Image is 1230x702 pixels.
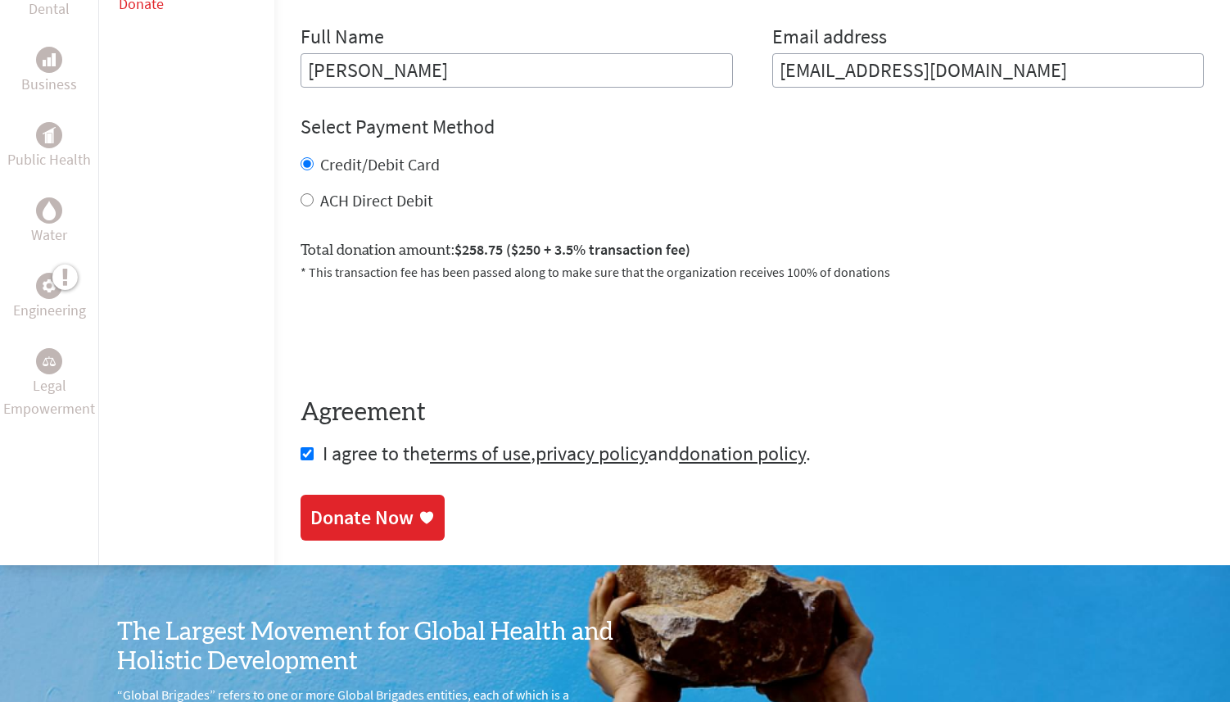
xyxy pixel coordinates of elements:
[43,202,56,220] img: Water
[679,441,806,466] a: donation policy
[7,122,91,171] a: Public HealthPublic Health
[43,53,56,66] img: Business
[21,47,77,96] a: BusinessBusiness
[301,114,1204,140] h4: Select Payment Method
[301,301,549,365] iframe: To enrich screen reader interactions, please activate Accessibility in Grammarly extension settings
[117,618,615,677] h3: The Largest Movement for Global Health and Holistic Development
[36,348,62,374] div: Legal Empowerment
[3,374,95,420] p: Legal Empowerment
[323,441,811,466] span: I agree to the , and .
[21,73,77,96] p: Business
[36,273,62,299] div: Engineering
[43,127,56,143] img: Public Health
[536,441,648,466] a: privacy policy
[772,24,887,53] label: Email address
[13,299,86,322] p: Engineering
[320,154,440,174] label: Credit/Debit Card
[301,495,445,541] a: Donate Now
[13,273,86,322] a: EngineeringEngineering
[36,122,62,148] div: Public Health
[31,224,67,247] p: Water
[43,356,56,366] img: Legal Empowerment
[301,398,1204,428] h4: Agreement
[31,197,67,247] a: WaterWater
[43,279,56,292] img: Engineering
[3,348,95,420] a: Legal EmpowermentLegal Empowerment
[454,240,690,259] span: $258.75 ($250 + 3.5% transaction fee)
[301,238,690,262] label: Total donation amount:
[301,53,733,88] input: Enter Full Name
[7,148,91,171] p: Public Health
[36,197,62,224] div: Water
[772,53,1205,88] input: Your Email
[320,190,433,211] label: ACH Direct Debit
[310,505,414,531] div: Donate Now
[430,441,531,466] a: terms of use
[301,262,1204,282] p: * This transaction fee has been passed along to make sure that the organization receives 100% of ...
[301,24,384,53] label: Full Name
[36,47,62,73] div: Business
